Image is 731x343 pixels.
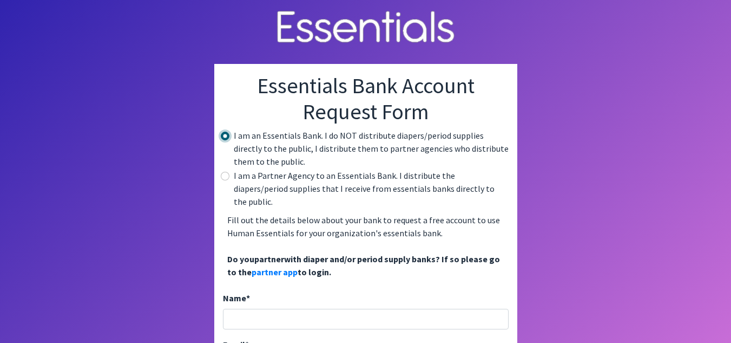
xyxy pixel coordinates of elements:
span: partner [254,254,284,264]
label: Name [223,292,250,305]
p: Fill out the details below about your bank to request a free account to use Human Essentials for ... [223,209,509,283]
abbr: required [246,293,250,303]
h1: Essentials Bank Account Request Form [223,73,509,125]
a: partner app [252,267,298,277]
label: I am a Partner Agency to an Essentials Bank. I distribute the diapers/period supplies that I rece... [234,169,509,208]
span: Do you with diaper and/or period supply banks? If so please go to the to login. [227,254,500,277]
label: I am an Essentials Bank. I do NOT distribute diapers/period supplies directly to the public, I di... [234,129,509,168]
